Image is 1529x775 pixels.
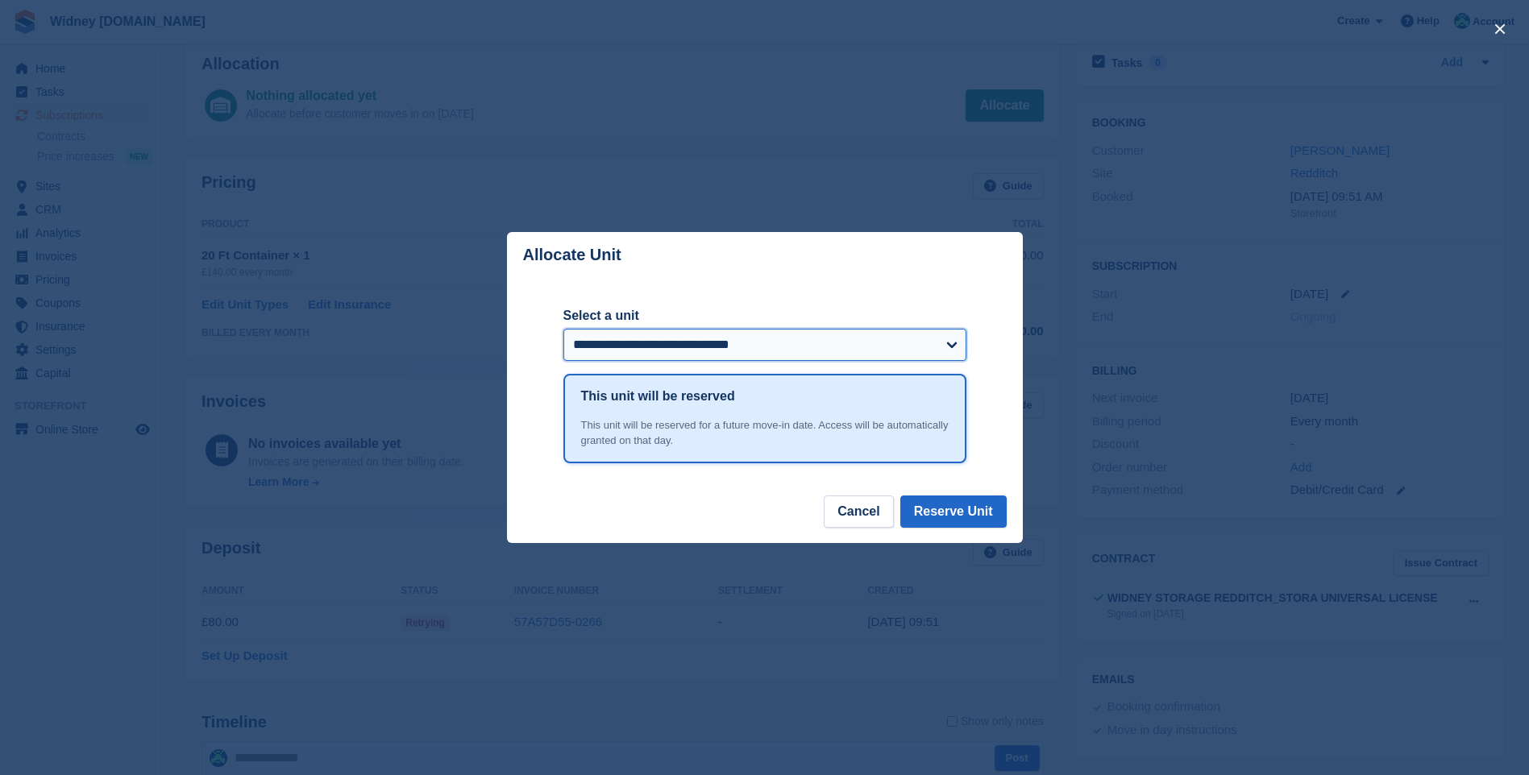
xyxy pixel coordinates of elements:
[824,495,893,528] button: Cancel
[581,387,735,406] h1: This unit will be reserved
[900,495,1007,528] button: Reserve Unit
[1487,16,1513,42] button: close
[581,417,949,449] div: This unit will be reserved for a future move-in date. Access will be automatically granted on tha...
[523,246,621,264] p: Allocate Unit
[563,306,966,325] label: Select a unit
